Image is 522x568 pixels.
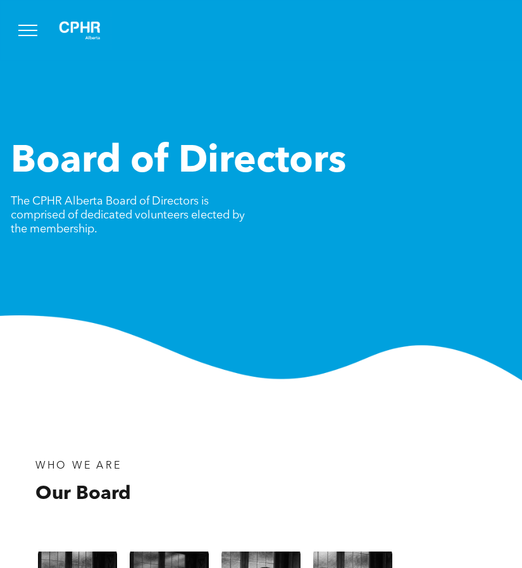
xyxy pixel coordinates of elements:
span: The CPHR Alberta Board of Directors is comprised of dedicated volunteers elected by the membership. [11,196,245,235]
img: A white background with a few lines on it [48,10,111,51]
button: menu [11,14,44,47]
span: Board of Directors [11,143,346,181]
span: WHO WE ARE [35,461,121,471]
span: Our Board [35,484,131,503]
